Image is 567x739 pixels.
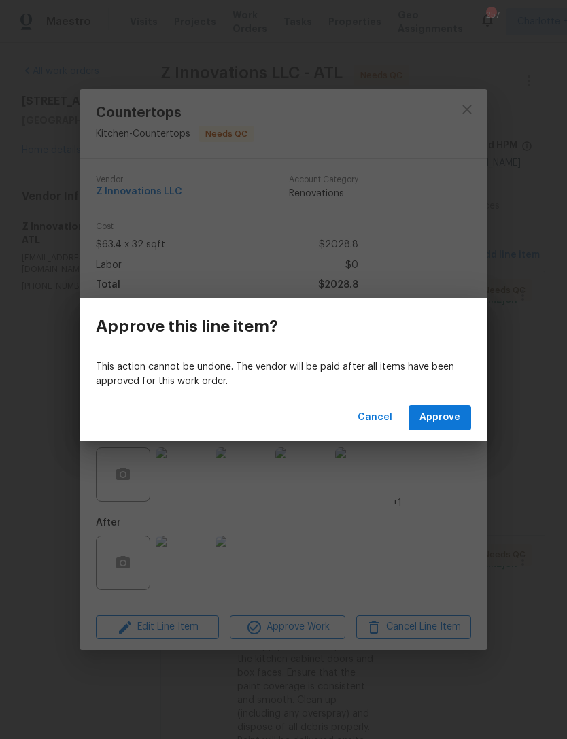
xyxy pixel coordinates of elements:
[352,405,398,430] button: Cancel
[96,317,278,336] h3: Approve this line item?
[409,405,471,430] button: Approve
[358,409,392,426] span: Cancel
[96,360,471,389] p: This action cannot be undone. The vendor will be paid after all items have been approved for this...
[419,409,460,426] span: Approve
